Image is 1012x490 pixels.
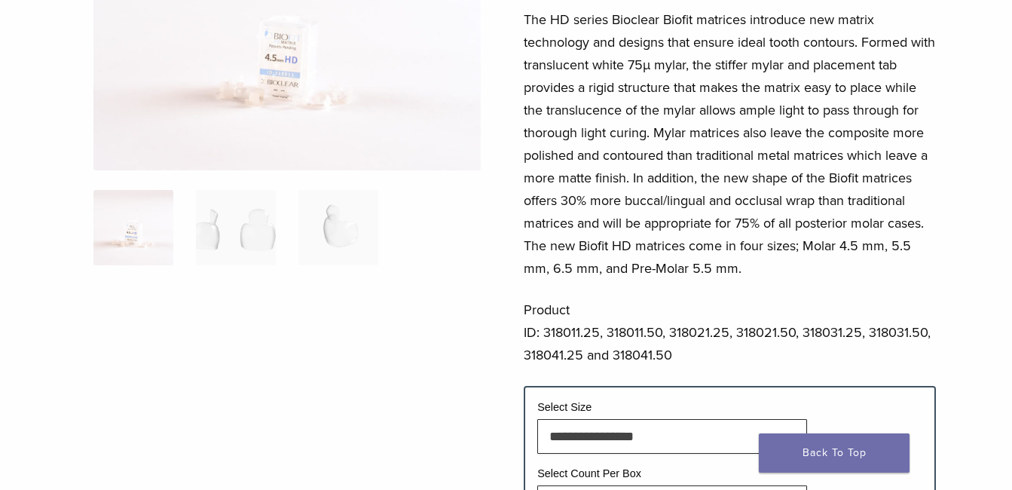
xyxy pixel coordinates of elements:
img: Biofit HD Series - Image 2 [196,190,276,265]
label: Select Count Per Box [537,467,641,479]
img: Posterior-Biofit-HD-Series-Matrices-324x324.jpg [93,190,173,265]
img: Biofit HD Series - Image 3 [298,190,378,265]
p: Product ID: 318011.25, 318011.50, 318021.25, 318021.50, 318031.25, 318031.50, 318041.25 and 31804... [524,299,936,366]
p: The HD series Bioclear Biofit matrices introduce new matrix technology and designs that ensure id... [524,8,936,280]
a: Back To Top [759,433,910,473]
label: Select Size [537,401,592,413]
